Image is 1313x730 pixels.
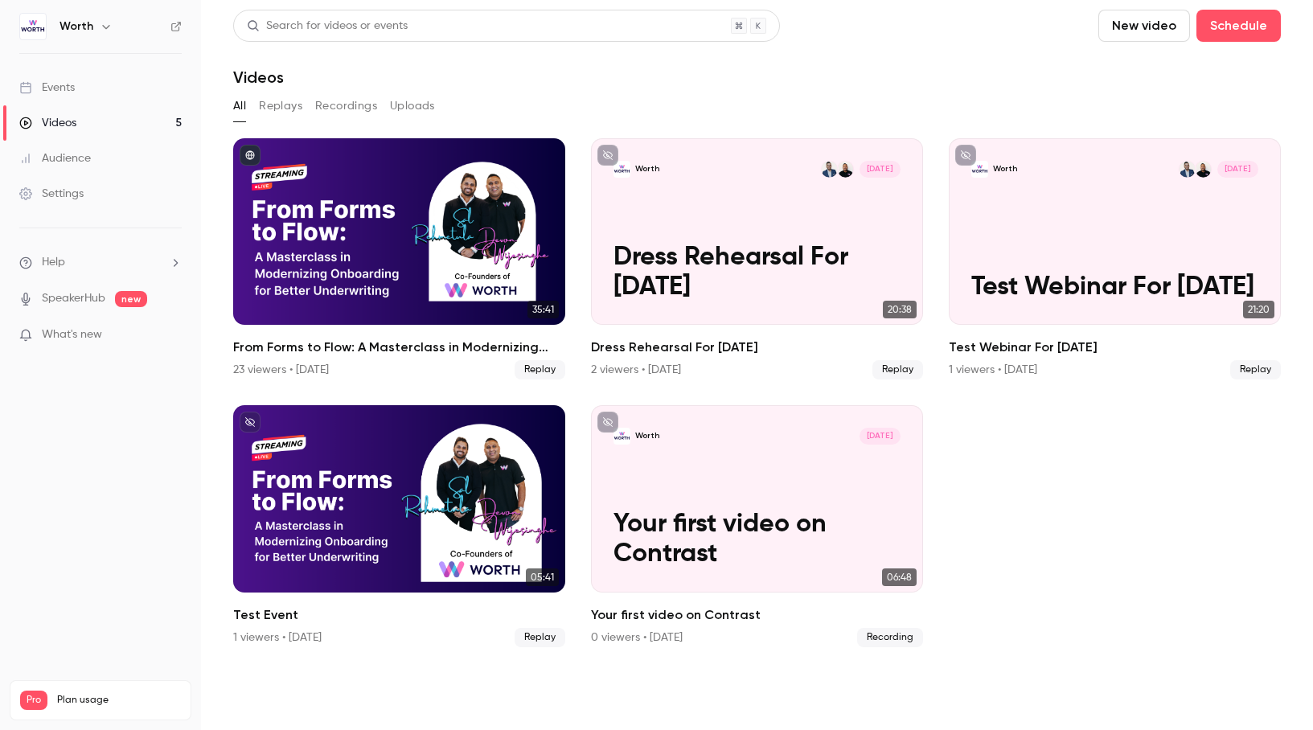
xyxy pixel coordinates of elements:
h2: Dress Rehearsal For [DATE] [591,338,923,357]
h1: Videos [233,68,284,87]
img: Test Webinar For Sept. 23 [971,161,988,178]
button: published [240,145,261,166]
h2: Test Webinar For [DATE] [949,338,1281,357]
img: Worth [20,14,46,39]
img: Dress Rehearsal For Sept. 23 2025 [613,161,630,178]
span: Replay [515,360,565,379]
li: Test Webinar For Sept. 23 [949,138,1281,379]
button: Replays [259,93,302,119]
span: 21:20 [1243,301,1274,318]
p: Worth [993,163,1018,174]
h2: Test Event [233,605,565,625]
h2: From Forms to Flow: A Masterclass in Modernizing Onboarding for Better Underwriting [233,338,565,357]
div: 0 viewers • [DATE] [591,630,683,646]
div: 2 viewers • [DATE] [591,362,681,378]
span: Help [42,254,65,271]
div: 1 viewers • [DATE] [949,362,1037,378]
h6: Worth [59,18,93,35]
button: unpublished [597,412,618,433]
button: unpublished [955,145,976,166]
button: unpublished [240,412,261,433]
span: 05:41 [526,568,559,586]
div: Audience [19,150,91,166]
span: Replay [515,628,565,647]
p: Worth [635,430,660,441]
span: Recording [857,628,923,647]
span: [DATE] [860,428,901,445]
span: 35:41 [527,301,559,318]
p: Worth [635,163,660,174]
span: Replay [1230,360,1281,379]
li: Dress Rehearsal For Sept. 23 2025 [591,138,923,379]
div: Settings [19,186,84,202]
a: Your first video on ContrastWorth[DATE]Your first video on Contrast06:48Your first video on Contr... [591,405,923,646]
a: 35:41From Forms to Flow: A Masterclass in Modernizing Onboarding for Better Underwriting23 viewer... [233,138,565,379]
button: Uploads [390,93,435,119]
div: Videos [19,115,76,131]
section: Videos [233,10,1281,720]
div: Events [19,80,75,96]
span: new [115,291,147,307]
p: Your first video on Contrast [613,510,901,570]
span: Pro [20,691,47,710]
li: Your first video on Contrast [591,405,923,646]
button: New video [1098,10,1190,42]
ul: Videos [233,138,1281,647]
p: Test Webinar For [DATE] [971,273,1258,302]
li: From Forms to Flow: A Masterclass in Modernizing Onboarding for Better Underwriting [233,138,565,379]
button: Recordings [315,93,377,119]
button: Schedule [1196,10,1281,42]
a: SpeakerHub [42,290,105,307]
img: Sal Rehmetullah [821,161,838,178]
span: Plan usage [57,694,181,707]
li: help-dropdown-opener [19,254,182,271]
div: 1 viewers • [DATE] [233,630,322,646]
h2: Your first video on Contrast [591,605,923,625]
span: [DATE] [860,161,901,178]
span: 06:48 [882,568,917,586]
span: Replay [872,360,923,379]
a: 05:41Test Event1 viewers • [DATE]Replay [233,405,565,646]
img: Your first video on Contrast [613,428,630,445]
img: Devon Wijesinghe [1195,161,1212,178]
span: What's new [42,326,102,343]
div: 23 viewers • [DATE] [233,362,329,378]
button: All [233,93,246,119]
button: unpublished [597,145,618,166]
img: Devon Wijesinghe [837,161,854,178]
div: Search for videos or events [247,18,408,35]
span: [DATE] [1217,161,1258,178]
span: 20:38 [883,301,917,318]
a: Test Webinar For Sept. 23WorthDevon WijesingheSal Rehmetullah[DATE]Test Webinar For [DATE]21:20Te... [949,138,1281,379]
img: Sal Rehmetullah [1179,161,1196,178]
p: Dress Rehearsal For [DATE] [613,243,901,303]
li: Test Event [233,405,565,646]
a: Dress Rehearsal For Sept. 23 2025WorthDevon WijesingheSal Rehmetullah[DATE]Dress Rehearsal For [D... [591,138,923,379]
